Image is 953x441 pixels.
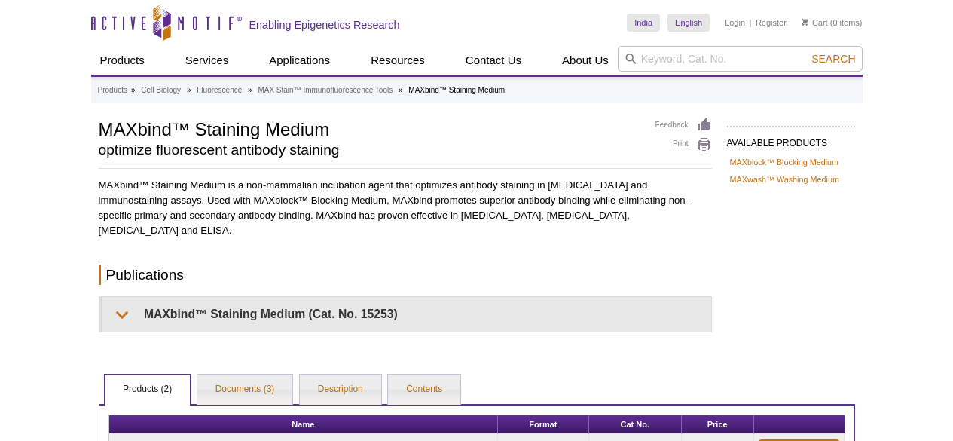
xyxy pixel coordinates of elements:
li: | [750,14,752,32]
th: Format [498,415,588,434]
a: About Us [553,46,618,75]
img: Your Cart [802,18,808,26]
h2: AVAILABLE PRODUCTS [727,126,855,153]
a: Products [91,46,154,75]
p: MAXbind™ Staining Medium is a non-mammalian incubation agent that optimizes antibody staining in ... [99,178,712,238]
a: English [667,14,710,32]
h1: MAXbind™ Staining Medium [99,117,640,139]
li: » [187,86,191,94]
a: Fluorescence [197,84,242,97]
a: Products [98,84,127,97]
a: Cart [802,17,828,28]
a: Login [725,17,745,28]
a: India [627,14,660,32]
a: Description [300,375,381,405]
a: Register [756,17,787,28]
li: MAXbind™ Staining Medium [408,86,505,94]
a: Contents [388,375,460,405]
span: Search [811,53,855,65]
li: (0 items) [802,14,863,32]
a: Print [655,137,712,154]
a: Feedback [655,117,712,133]
a: MAXblock™ Blocking Medium [730,155,839,169]
a: MAXwash™ Washing Medium [730,173,839,186]
li: » [131,86,136,94]
li: » [248,86,252,94]
h2: optimize fluorescent antibody staining [99,143,640,157]
a: Contact Us [457,46,530,75]
h2: Enabling Epigenetics Research [249,18,400,32]
summary: MAXbind™ Staining Medium (Cat. No. 15253) [102,297,711,331]
a: Documents (3) [197,375,293,405]
a: MAX Stain™ Immunofluorescence Tools [258,84,393,97]
a: Products (2) [105,375,190,405]
th: Cat No. [589,415,682,434]
a: Resources [362,46,434,75]
a: Services [176,46,238,75]
input: Keyword, Cat. No. [618,46,863,72]
h2: Publications [99,265,712,285]
li: » [399,86,403,94]
th: Price [682,415,754,434]
button: Search [807,52,860,66]
th: Name [109,415,499,434]
a: Cell Biology [141,84,181,97]
a: Applications [260,46,339,75]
